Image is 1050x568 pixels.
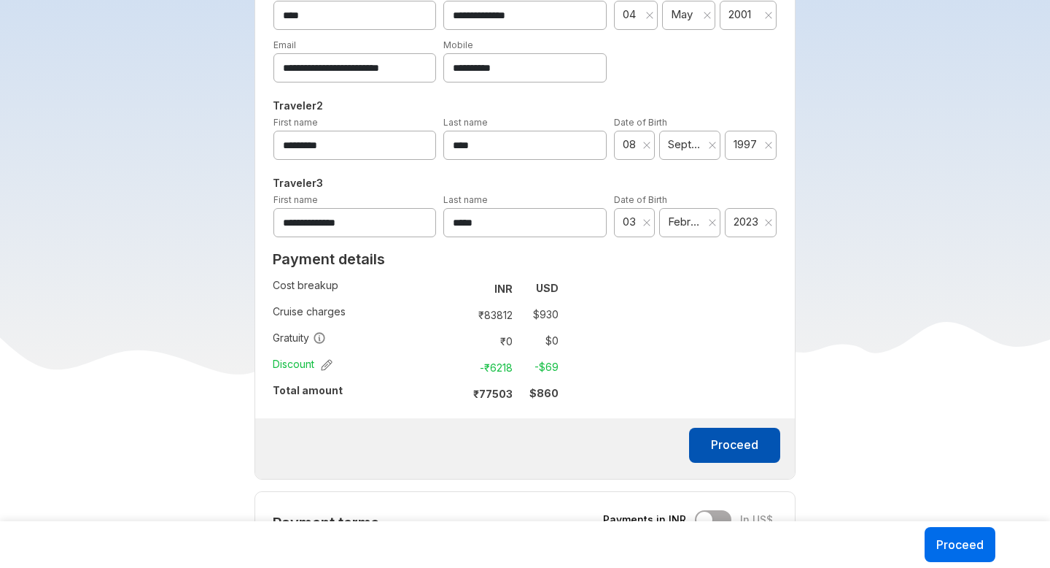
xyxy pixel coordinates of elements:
[623,215,639,229] span: 03
[740,513,773,527] span: In US$
[273,331,326,345] span: Gratuity
[457,304,518,325] td: ₹ 83812
[708,138,717,153] button: Clear
[451,380,457,407] td: :
[457,357,518,377] td: -₹ 6218
[645,11,654,20] svg: close
[764,218,773,227] svg: close
[273,384,343,396] strong: Total amount
[668,215,702,229] span: February
[273,514,559,531] h2: Payment terms
[494,283,513,295] strong: INR
[642,215,651,230] button: Clear
[623,137,639,152] span: 08
[473,388,513,400] strong: ₹ 77503
[703,8,712,23] button: Clear
[708,218,717,227] svg: close
[614,117,667,128] label: Date of Birth
[642,141,651,150] svg: close
[273,194,318,205] label: First name
[443,194,488,205] label: Last name
[273,39,296,50] label: Email
[764,138,773,153] button: Clear
[671,7,698,22] span: May
[614,194,667,205] label: Date of Birth
[764,141,773,150] svg: close
[451,275,457,302] td: :
[451,328,457,354] td: :
[270,97,781,115] h5: Traveler 2
[728,7,759,22] span: 2001
[273,250,559,268] h2: Payment details
[764,8,773,23] button: Clear
[645,8,654,23] button: Clear
[518,304,559,325] td: $ 930
[764,215,773,230] button: Clear
[734,137,760,152] span: 1997
[734,215,760,229] span: 2023
[642,138,651,153] button: Clear
[708,215,717,230] button: Clear
[764,11,773,20] svg: close
[451,302,457,328] td: :
[689,428,780,463] button: Proceed
[443,39,473,50] label: Mobile
[273,302,451,328] td: Cruise charges
[273,357,332,372] span: Discount
[623,7,642,22] span: 04
[457,331,518,351] td: ₹ 0
[270,174,781,192] h5: Traveler 3
[443,117,488,128] label: Last name
[642,218,651,227] svg: close
[708,141,717,150] svg: close
[518,331,559,351] td: $ 0
[518,357,559,377] td: -$ 69
[536,282,559,294] strong: USD
[273,117,318,128] label: First name
[273,275,451,302] td: Cost breakup
[529,387,559,399] strong: $ 860
[668,137,702,152] span: September
[603,513,686,527] span: Payments in INR
[703,11,712,20] svg: close
[451,354,457,380] td: :
[925,527,995,562] button: Proceed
